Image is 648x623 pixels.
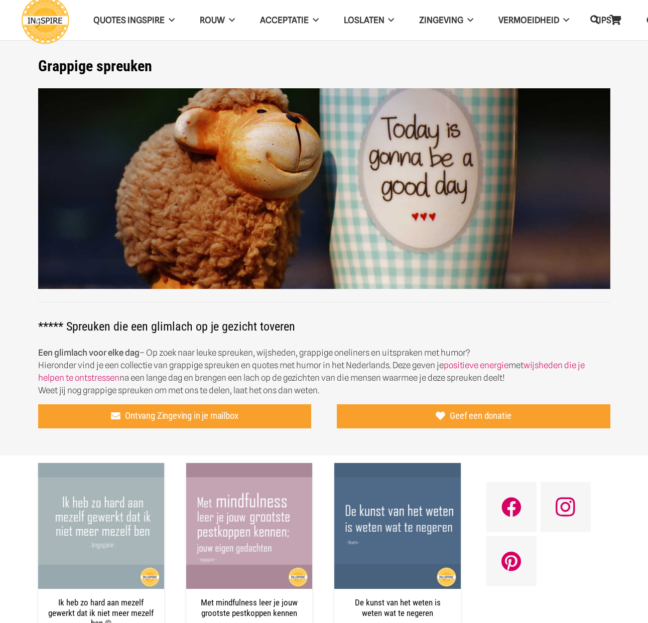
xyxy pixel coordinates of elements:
a: De kunst van het weten is weten wat te negeren [355,597,441,617]
h1: Grappige spreuken [38,57,610,75]
span: Ontvang Zingeving in je mailbox [125,410,238,421]
span: ROUW [200,15,225,25]
a: Geef een donatie [337,404,610,428]
a: Acceptatie [247,8,331,33]
a: positieve energie [444,360,508,370]
span: QUOTES INGSPIRE [93,15,165,25]
a: ROUW [187,8,247,33]
a: Loslaten [331,8,407,33]
a: Ik heb zo hard aan mezelf gewerkt dat ik niet meer mezelf ben © [38,464,164,474]
a: Pinterest [486,536,537,586]
img: Leuke korte spreuken en grappige oneliners gezegden leuke spreuken voor op facebook - grappige qu... [38,88,610,289]
h2: ***** Spreuken die een glimlach op je gezicht toveren [38,306,610,334]
a: VERMOEIDHEID [486,8,582,33]
a: Met mindfulness leer je jouw grootste pestkoppen kennen [201,597,298,617]
a: De kunst van het weten is weten wat te negeren [334,464,460,474]
span: VERMOEIDHEID [498,15,559,25]
a: TIPS [582,8,634,33]
a: Ontvang Zingeving in je mailbox [38,404,312,428]
a: Facebook [486,482,537,532]
a: Zoeken [585,8,605,32]
span: Acceptatie [260,15,309,25]
a: Zingeving [407,8,486,33]
span: Geef een donatie [450,410,511,421]
a: QUOTES INGSPIRE [81,8,187,33]
a: Met mindfulness leer je jouw grootste pestkoppen kennen [186,464,312,474]
span: Loslaten [344,15,384,25]
strong: Een glimlach voor elke dag [38,348,140,358]
p: – Op zoek naar leuke spreuken, wijsheden, grappige oneliners en uitspraken met humor? Hieronder v... [38,347,610,397]
img: Met mindfulness leer je jouw grootste pestkoppen kennen, namelijk jouw eigen gedachten - ingspire [186,463,312,589]
span: Zingeving [419,15,463,25]
img: Spreuk van Rumi: De kunst van het weten is weten wat te negeren | ingspire.nl [334,463,460,589]
a: Instagram [541,482,591,532]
